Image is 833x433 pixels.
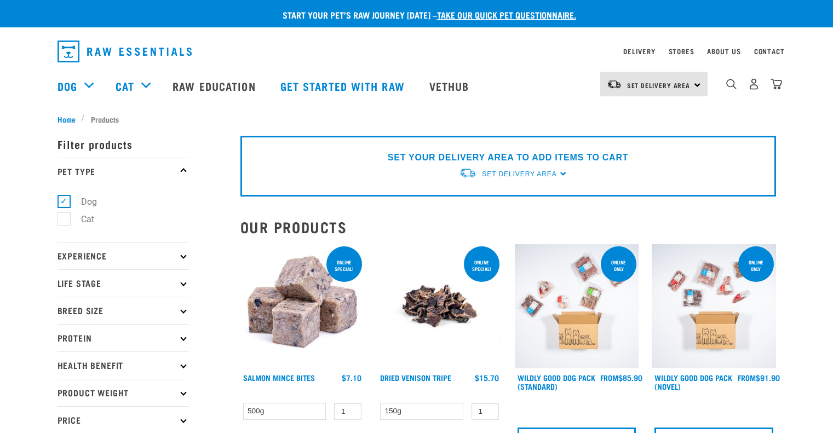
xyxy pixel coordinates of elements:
img: van-moving.png [607,79,622,89]
div: Online Only [738,254,774,277]
p: Life Stage [58,269,189,297]
a: Dog [58,78,77,94]
p: SET YOUR DELIVERY AREA TO ADD ITEMS TO CART [388,151,628,164]
img: user.png [748,78,760,90]
a: Contact [754,49,785,53]
input: 1 [334,403,361,420]
a: Stores [669,49,694,53]
p: Filter products [58,130,189,158]
img: home-icon@2x.png [771,78,782,90]
a: Salmon Mince Bites [243,376,315,379]
a: Raw Education [162,64,269,108]
nav: dropdown navigation [49,36,785,67]
nav: breadcrumbs [58,113,776,125]
p: Pet Type [58,158,189,185]
label: Cat [64,212,99,226]
p: Product Weight [58,379,189,406]
a: Cat [116,78,134,94]
a: Vethub [418,64,483,108]
h2: Our Products [240,218,776,235]
a: Delivery [623,49,655,53]
span: FROM [738,376,756,379]
div: $15.70 [475,373,499,382]
a: Wildly Good Dog Pack (Standard) [518,376,595,388]
img: van-moving.png [459,168,476,179]
div: ONLINE SPECIAL! [326,254,362,277]
a: Dried Venison Tripe [380,376,451,379]
div: ONLINE SPECIAL! [464,254,499,277]
p: Breed Size [58,297,189,324]
a: Get started with Raw [269,64,418,108]
p: Health Benefit [58,351,189,379]
div: Online Only [601,254,636,277]
p: Experience [58,242,189,269]
span: FROM [600,376,618,379]
img: Dog Novel 0 2sec [652,244,776,368]
span: Home [58,113,76,125]
span: Set Delivery Area [627,83,691,87]
a: Home [58,113,82,125]
a: About Us [707,49,740,53]
div: $91.90 [738,373,780,382]
div: $85.90 [600,373,642,382]
img: Dried Vension Tripe 1691 [377,244,502,368]
img: Dog 0 2sec [515,244,639,368]
img: Raw Essentials Logo [58,41,192,62]
div: $7.10 [342,373,361,382]
input: 1 [472,403,499,420]
p: Protein [58,324,189,351]
a: Wildly Good Dog Pack (Novel) [654,376,732,388]
label: Dog [64,195,101,209]
span: Set Delivery Area [482,170,556,178]
a: take our quick pet questionnaire. [437,12,576,17]
img: home-icon-1@2x.png [726,79,737,89]
img: 1141 Salmon Mince 01 [240,244,365,368]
